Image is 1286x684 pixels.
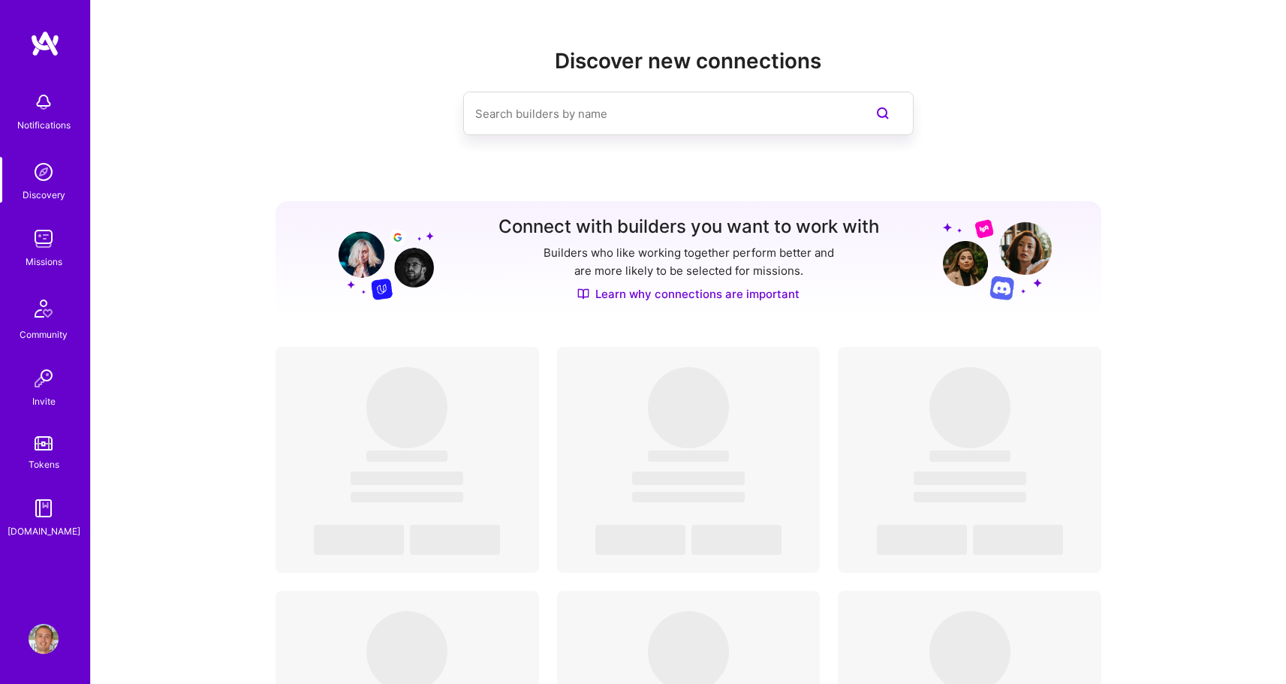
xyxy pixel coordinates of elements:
[475,95,842,133] input: Search builders by name
[29,87,59,117] img: bell
[32,393,56,409] div: Invite
[29,624,59,654] img: User Avatar
[276,49,1101,74] h2: Discover new connections
[632,492,745,502] span: ‌
[632,472,745,485] span: ‌
[691,525,782,555] span: ‌
[973,525,1063,555] span: ‌
[874,104,892,122] i: icon SearchPurple
[314,525,404,555] span: ‌
[29,224,59,254] img: teamwork
[23,187,65,203] div: Discovery
[325,218,434,300] img: Grow your network
[351,492,463,502] span: ‌
[366,367,447,448] span: ‌
[26,254,62,270] div: Missions
[577,288,589,300] img: Discover
[30,30,60,57] img: logo
[648,367,729,448] span: ‌
[914,472,1026,485] span: ‌
[29,457,59,472] div: Tokens
[914,492,1026,502] span: ‌
[25,624,62,654] a: User Avatar
[17,117,71,133] div: Notifications
[929,367,1010,448] span: ‌
[29,493,59,523] img: guide book
[26,291,62,327] img: Community
[498,216,879,238] h3: Connect with builders you want to work with
[943,218,1052,300] img: Grow your network
[366,450,447,462] span: ‌
[595,525,685,555] span: ‌
[29,157,59,187] img: discovery
[20,327,68,342] div: Community
[410,525,500,555] span: ‌
[648,450,729,462] span: ‌
[577,286,800,302] a: Learn why connections are important
[929,450,1010,462] span: ‌
[35,436,53,450] img: tokens
[541,244,837,280] p: Builders who like working together perform better and are more likely to be selected for missions.
[351,472,463,485] span: ‌
[29,363,59,393] img: Invite
[8,523,80,539] div: [DOMAIN_NAME]
[877,525,967,555] span: ‌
